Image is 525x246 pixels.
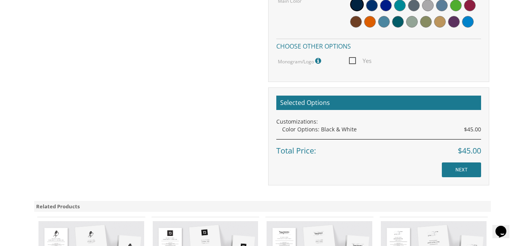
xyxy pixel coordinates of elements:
h4: Choose other options [276,38,481,52]
div: Color Options: Black & White [282,126,481,133]
h2: Selected Options [276,96,481,110]
div: Total Price: [276,139,481,157]
span: $45.00 [464,126,481,133]
span: $45.00 [458,145,481,157]
input: NEXT [442,162,481,177]
span: Yes [349,56,372,66]
div: Customizations: [276,118,481,126]
div: Related Products [34,201,491,212]
label: Monogram/Logo [278,56,323,66]
iframe: chat widget [492,215,517,238]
